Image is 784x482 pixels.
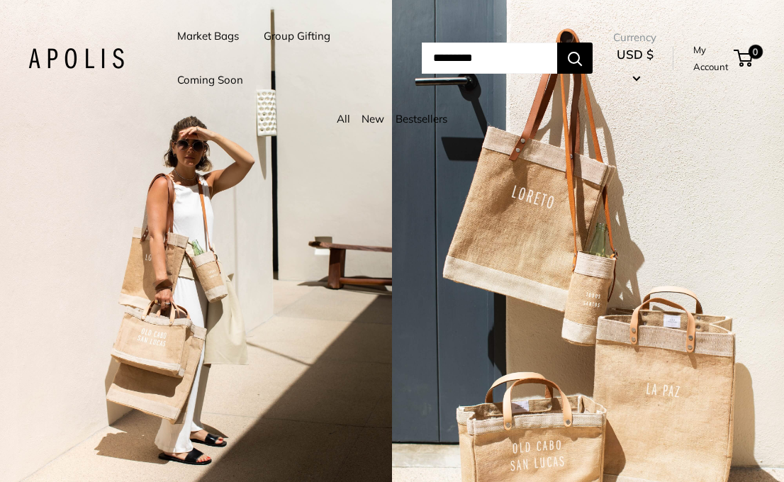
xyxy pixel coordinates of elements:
img: Apolis [28,48,124,69]
a: 0 [735,50,753,67]
input: Search... [422,43,557,74]
span: 0 [749,45,763,59]
a: Bestsellers [396,112,447,125]
a: Group Gifting [264,26,330,46]
button: Search [557,43,593,74]
a: My Account [693,41,729,76]
a: New [362,112,384,125]
a: Coming Soon [177,70,243,90]
span: Currency [613,28,656,47]
button: USD $ [613,43,656,89]
span: USD $ [617,47,654,62]
a: All [337,112,350,125]
a: Market Bags [177,26,239,46]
